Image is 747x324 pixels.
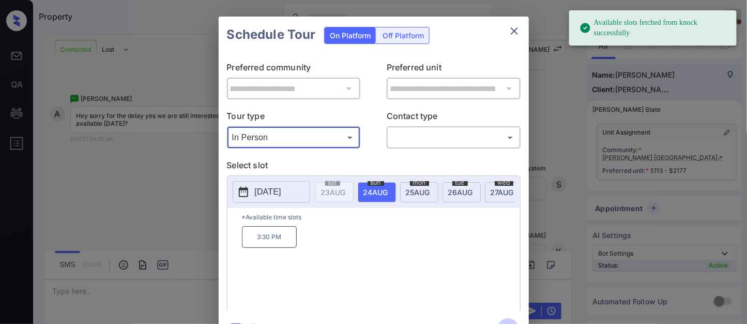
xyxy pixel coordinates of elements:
[452,180,468,186] span: tue
[410,180,429,186] span: mon
[230,129,358,146] div: In Person
[387,110,521,126] p: Contact type
[443,182,481,202] div: date-select
[242,208,520,226] p: *Available time slots
[377,27,429,43] div: Off Platform
[358,182,396,202] div: date-select
[580,13,728,42] div: Available slots fetched from knock successfully
[227,110,361,126] p: Tour type
[363,188,388,197] span: 24 AUG
[368,180,384,186] span: sun
[491,188,514,197] span: 27 AUG
[485,182,523,202] div: date-select
[325,27,376,43] div: On Platform
[400,182,438,202] div: date-select
[255,186,281,198] p: [DATE]
[495,180,513,186] span: wed
[387,61,521,78] p: Preferred unit
[504,21,525,41] button: close
[406,188,430,197] span: 25 AUG
[242,226,297,248] p: 3:30 PM
[227,159,521,175] p: Select slot
[448,188,473,197] span: 26 AUG
[219,17,324,53] h2: Schedule Tour
[233,181,310,203] button: [DATE]
[227,61,361,78] p: Preferred community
